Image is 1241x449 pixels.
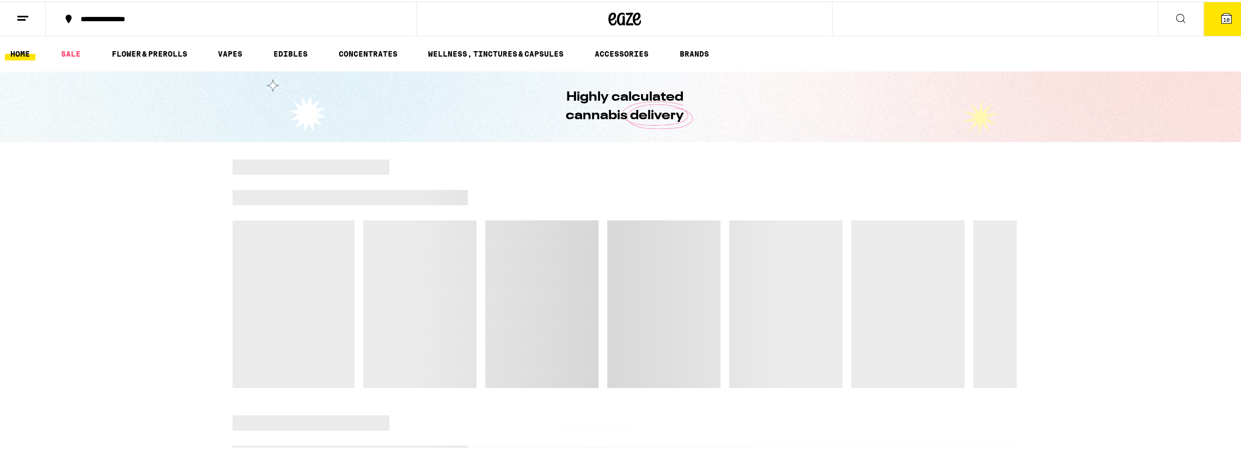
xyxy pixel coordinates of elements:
a: FLOWER & PREROLLS [106,46,193,59]
a: EDIBLES [268,46,313,59]
a: HOME [5,46,35,59]
a: ACCESSORIES [589,46,654,59]
a: WELLNESS, TINCTURES & CAPSULES [423,46,569,59]
a: CONCENTRATES [333,46,403,59]
a: VAPES [212,46,248,59]
a: BRANDS [674,46,714,59]
h1: Highly calculated cannabis delivery [535,87,714,124]
span: 10 [1223,15,1230,21]
span: Hi. Need any help? [7,8,78,16]
a: SALE [56,46,86,59]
